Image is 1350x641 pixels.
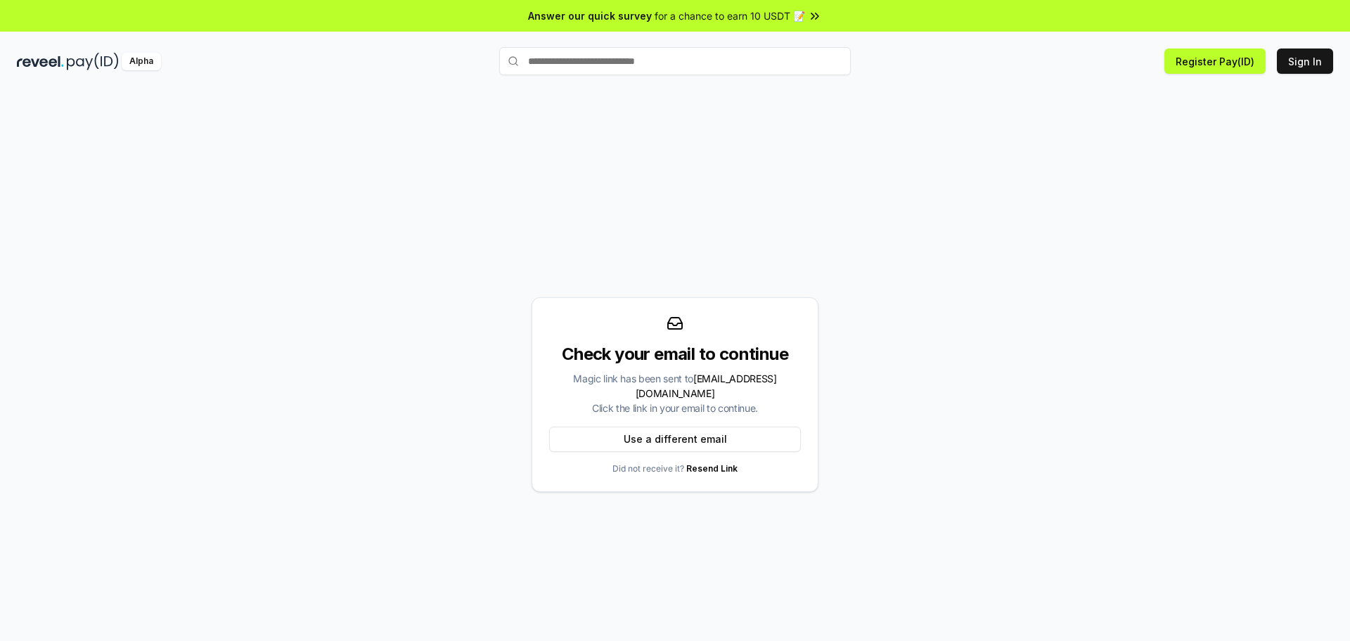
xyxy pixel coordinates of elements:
span: Answer our quick survey [528,8,652,23]
div: Check your email to continue [549,343,801,365]
a: Resend Link [686,463,738,474]
button: Register Pay(ID) [1164,48,1266,74]
button: Sign In [1277,48,1333,74]
img: pay_id [67,53,119,70]
div: Magic link has been sent to Click the link in your email to continue. [549,371,801,415]
span: for a chance to earn 10 USDT 📝 [655,8,805,23]
img: reveel_dark [17,53,64,70]
div: Alpha [122,53,161,70]
span: [EMAIL_ADDRESS][DOMAIN_NAME] [636,373,777,399]
p: Did not receive it? [612,463,738,474]
button: Use a different email [549,427,801,452]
